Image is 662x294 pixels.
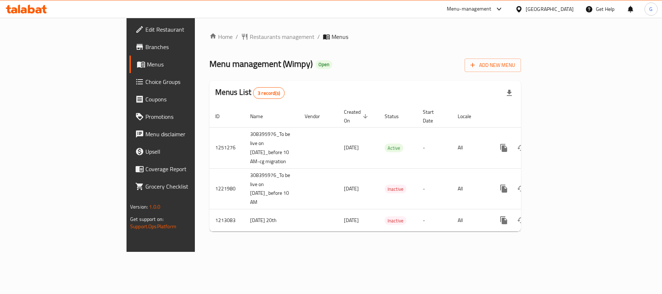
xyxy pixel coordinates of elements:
span: Add New Menu [470,61,515,70]
button: more [495,139,513,157]
span: Name [250,112,272,121]
span: [DATE] [344,216,359,225]
a: Menu disclaimer [129,125,237,143]
span: Grocery Checklist [145,182,231,191]
span: Coupons [145,95,231,104]
td: 308395976_To be live on [DATE]_before 10 AM [244,168,299,209]
td: All [452,168,489,209]
a: Coupons [129,90,237,108]
span: Upsell [145,147,231,156]
td: All [452,209,489,231]
span: ID [215,112,229,121]
a: Menus [129,56,237,73]
div: [GEOGRAPHIC_DATA] [526,5,574,13]
td: - [417,209,452,231]
span: [DATE] [344,184,359,193]
span: Version: [130,202,148,212]
a: Coverage Report [129,160,237,178]
span: Menus [147,60,231,69]
button: Change Status [513,180,530,197]
span: Get support on: [130,214,164,224]
span: Inactive [385,217,406,225]
button: more [495,180,513,197]
button: Change Status [513,212,530,229]
span: Created On [344,108,370,125]
a: Support.OpsPlatform [130,222,176,231]
a: Edit Restaurant [129,21,237,38]
button: Change Status [513,139,530,157]
button: more [495,212,513,229]
a: Branches [129,38,237,56]
li: / [317,32,320,41]
span: Edit Restaurant [145,25,231,34]
span: 1.0.0 [149,202,160,212]
span: Open [316,61,332,68]
div: Inactive [385,216,406,225]
span: Locale [458,112,481,121]
div: Export file [501,84,518,102]
span: Active [385,144,403,152]
div: Open [316,60,332,69]
span: G [649,5,653,13]
th: Actions [489,105,571,128]
h2: Menus List [215,87,285,99]
span: Choice Groups [145,77,231,86]
td: 308395976_To be live on [DATE]_before 10 AM-cg migration [244,127,299,168]
span: [DATE] [344,143,359,152]
a: Upsell [129,143,237,160]
span: Restaurants management [250,32,314,41]
span: Start Date [423,108,443,125]
table: enhanced table [209,105,571,232]
td: - [417,127,452,168]
button: Add New Menu [465,59,521,72]
span: Inactive [385,185,406,193]
span: 3 record(s) [253,90,284,97]
span: Menu disclaimer [145,130,231,138]
span: Menu management ( Wimpy ) [209,56,313,72]
td: All [452,127,489,168]
a: Restaurants management [241,32,314,41]
nav: breadcrumb [209,32,521,41]
a: Choice Groups [129,73,237,90]
span: Status [385,112,408,121]
span: Menus [332,32,348,41]
a: Grocery Checklist [129,178,237,195]
td: [DATE] 20th [244,209,299,231]
span: Coverage Report [145,165,231,173]
span: Promotions [145,112,231,121]
span: Vendor [305,112,329,121]
a: Promotions [129,108,237,125]
div: Total records count [253,87,285,99]
td: - [417,168,452,209]
div: Menu-management [447,5,492,13]
span: Branches [145,43,231,51]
